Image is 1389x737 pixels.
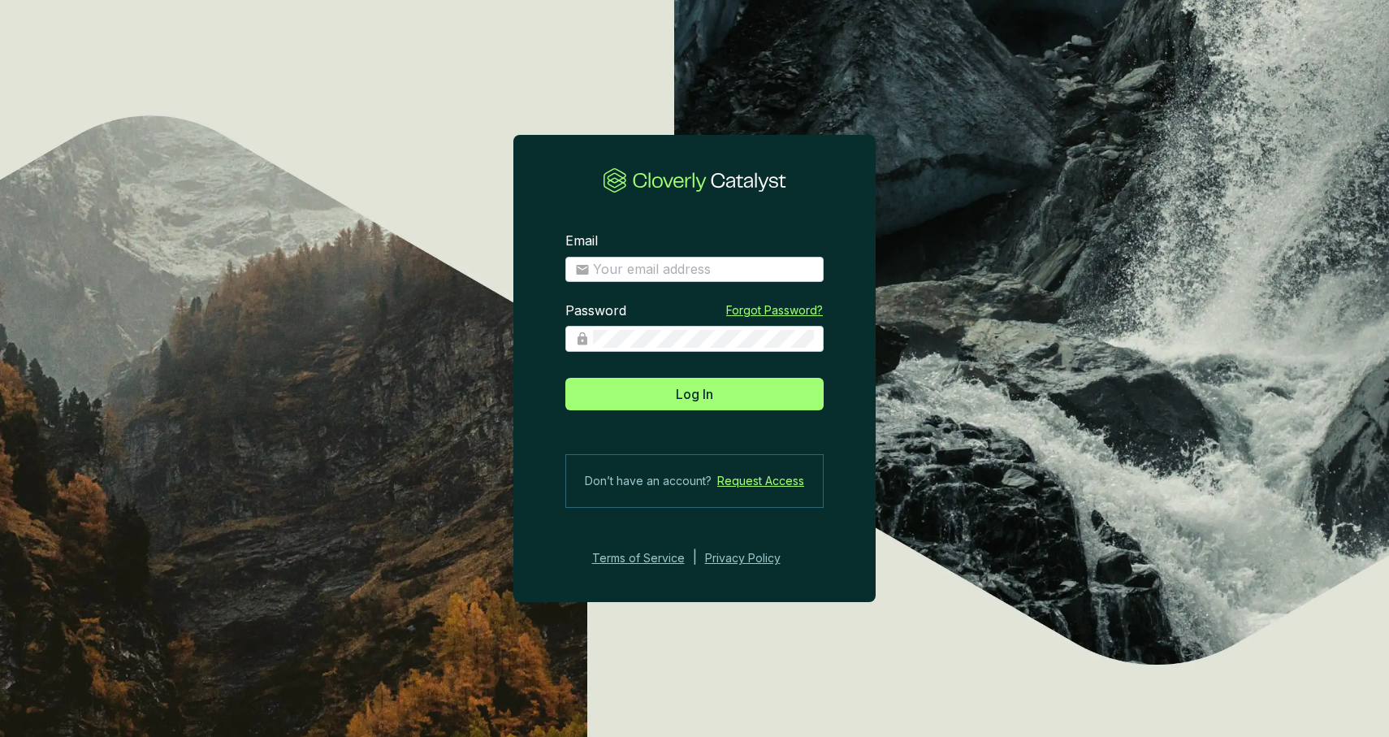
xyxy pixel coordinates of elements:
div: | [693,548,697,568]
a: Request Access [717,471,804,491]
input: Email [593,261,814,279]
a: Forgot Password? [726,302,823,319]
a: Privacy Policy [705,548,803,568]
span: Don’t have an account? [585,471,712,491]
label: Password [565,302,626,320]
a: Terms of Service [587,548,685,568]
button: Log In [565,378,824,410]
label: Email [565,232,598,250]
input: Password [593,330,814,348]
span: Log In [676,384,713,404]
